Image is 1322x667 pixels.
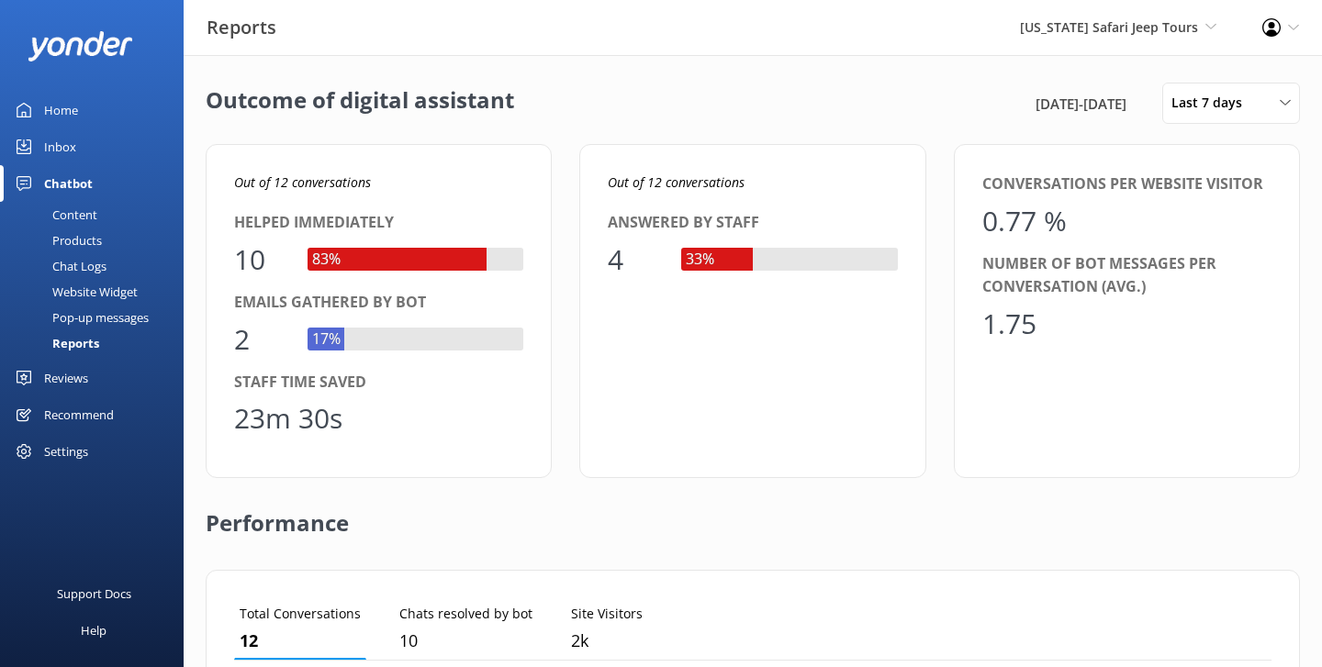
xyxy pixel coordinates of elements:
p: Site Visitors [571,604,643,624]
h3: Reports [207,13,276,42]
span: Last 7 days [1171,93,1253,113]
div: Support Docs [57,575,131,612]
div: Help [81,612,106,649]
div: Answered by staff [608,211,897,235]
div: Content [11,202,97,228]
h2: Performance [206,478,349,551]
img: yonder-white-logo.png [28,31,133,61]
a: Content [11,202,184,228]
p: Chats resolved by bot [399,604,532,624]
div: Settings [44,433,88,470]
div: 0.77 % [982,199,1067,243]
a: Pop-up messages [11,305,184,330]
span: [US_STATE] Safari Jeep Tours [1020,18,1198,36]
div: Home [44,92,78,128]
p: Total Conversations [240,604,361,624]
i: Out of 12 conversations [234,173,371,191]
a: Products [11,228,184,253]
p: 12 [240,628,361,654]
div: 10 [234,238,289,282]
p: 1,564 [571,628,643,654]
a: Website Widget [11,279,184,305]
div: Website Widget [11,279,138,305]
div: Recommend [44,396,114,433]
div: Helped immediately [234,211,523,235]
div: 2 [234,317,289,361]
a: Chat Logs [11,253,184,279]
div: 17% [308,328,345,351]
div: Reviews [44,360,88,396]
a: Reports [11,330,184,356]
div: Pop-up messages [11,305,149,330]
div: 4 [608,238,663,282]
div: 33% [681,248,719,272]
div: Emails gathered by bot [234,291,523,315]
div: 1.75 [982,302,1037,346]
i: Out of 12 conversations [608,173,745,191]
span: [DATE] - [DATE] [1036,93,1126,115]
h2: Outcome of digital assistant [206,83,514,124]
div: 83% [308,248,345,272]
div: Reports [11,330,99,356]
div: Staff time saved [234,371,523,395]
div: Products [11,228,102,253]
p: 10 [399,628,532,654]
div: 23m 30s [234,396,342,440]
div: Conversations per website visitor [982,172,1272,196]
div: Chatbot [44,165,93,202]
div: Inbox [44,128,76,165]
div: Chat Logs [11,253,106,279]
div: Number of bot messages per conversation (avg.) [982,252,1272,299]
